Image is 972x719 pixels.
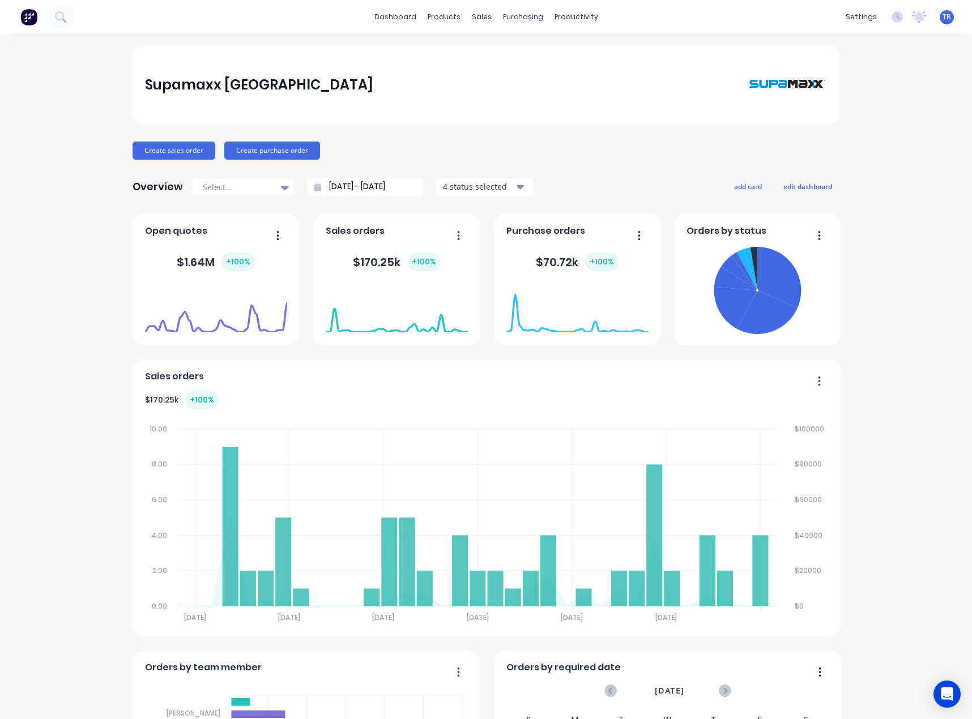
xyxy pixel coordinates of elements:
[727,179,769,194] button: add card
[221,252,255,271] div: + 100 %
[776,179,839,194] button: edit dashboard
[506,224,585,238] span: Purchase orders
[133,176,183,198] div: Overview
[151,495,167,504] tspan: 6.00
[443,181,514,192] div: 4 status selected
[795,601,804,611] tspan: $0
[467,613,489,622] tspan: [DATE]
[506,661,621,674] span: Orders by required date
[145,661,262,674] span: Orders by team member
[133,142,215,160] button: Create sales order
[655,684,684,697] span: [DATE]
[151,601,167,611] tspan: 0.00
[407,252,441,271] div: + 100 %
[151,459,167,469] tspan: 8.00
[278,613,300,622] tspan: [DATE]
[561,613,583,622] tspan: [DATE]
[795,495,822,504] tspan: $60000
[20,8,37,25] img: Factory
[585,252,619,271] div: + 100 %
[353,252,441,271] div: $ 170.25k
[369,8,422,25] a: dashboard
[655,613,677,622] tspan: [DATE]
[167,708,220,718] tspan: [PERSON_NAME]
[224,142,320,160] button: Create purchase order
[466,8,497,25] div: sales
[933,681,961,708] div: Open Intercom Messenger
[795,459,822,469] tspan: $80000
[795,530,823,540] tspan: $40000
[497,8,549,25] div: purchasing
[145,391,219,409] div: $ 170.25k
[185,391,219,409] div: + 100 %
[145,74,373,96] div: Supamaxx [GEOGRAPHIC_DATA]
[795,424,825,434] tspan: $100000
[840,8,883,25] div: settings
[373,613,395,622] tspan: [DATE]
[795,566,822,575] tspan: $20000
[151,530,167,540] tspan: 4.00
[149,424,167,434] tspan: 10.00
[536,252,619,271] div: $ 70.72k
[437,178,533,195] button: 4 status selected
[145,224,207,238] span: Open quotes
[152,566,167,575] tspan: 2.00
[326,224,385,238] span: Sales orders
[748,57,827,113] img: Supamaxx Australia
[687,224,766,238] span: Orders by status
[943,12,951,22] span: TR
[177,252,255,271] div: $ 1.64M
[184,613,206,622] tspan: [DATE]
[422,8,466,25] div: products
[549,8,604,25] div: productivity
